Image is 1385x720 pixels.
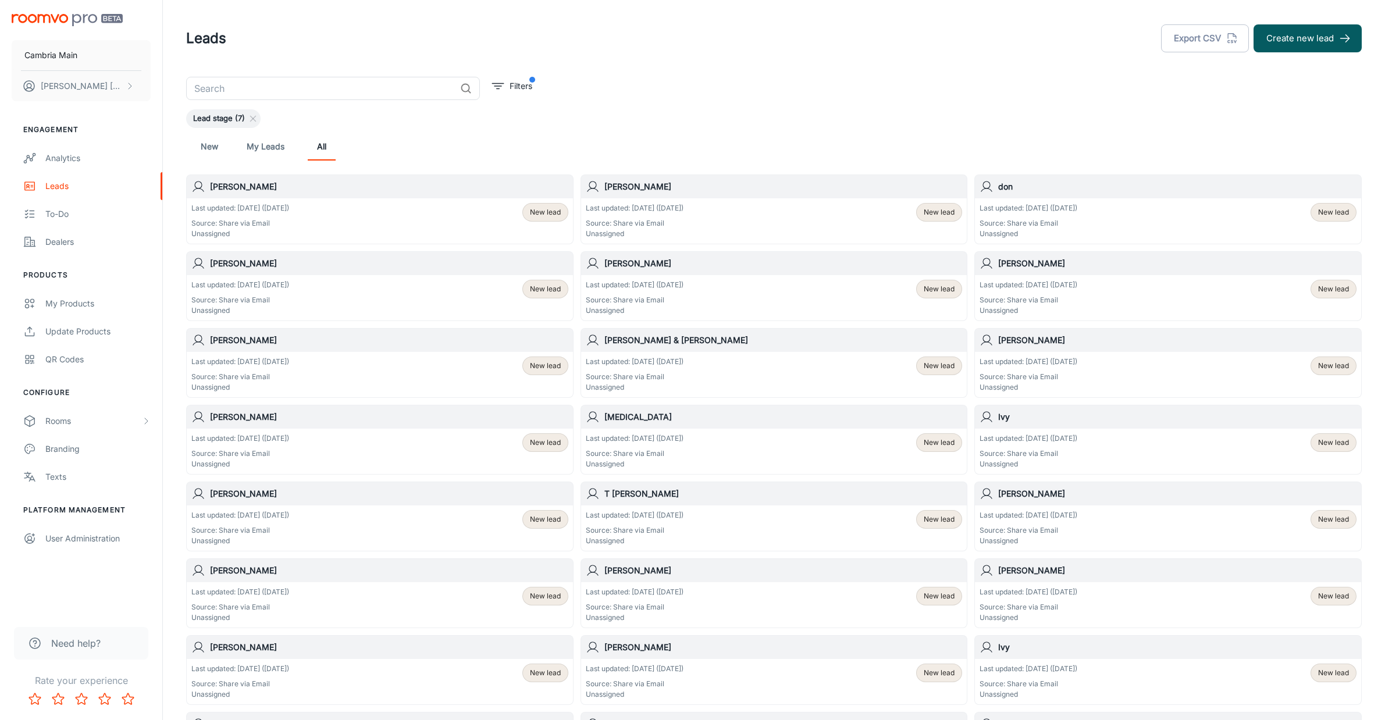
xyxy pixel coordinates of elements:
[191,664,289,674] p: Last updated: [DATE] ([DATE])
[581,251,968,321] a: [PERSON_NAME]Last updated: [DATE] ([DATE])Source: Share via EmailUnassignedNew lead
[210,564,568,577] h6: [PERSON_NAME]
[586,587,683,597] p: Last updated: [DATE] ([DATE])
[924,514,955,525] span: New lead
[1318,514,1349,525] span: New lead
[998,411,1356,423] h6: Ivy
[974,174,1362,244] a: donLast updated: [DATE] ([DATE])Source: Share via EmailUnassignedNew lead
[604,411,963,423] h6: [MEDICAL_DATA]
[210,180,568,193] h6: [PERSON_NAME]
[93,687,116,711] button: Rate 4 star
[41,80,123,92] p: [PERSON_NAME] [PERSON_NAME]
[586,433,683,444] p: Last updated: [DATE] ([DATE])
[924,361,955,371] span: New lead
[191,587,289,597] p: Last updated: [DATE] ([DATE])
[186,113,252,124] span: Lead stage (7)
[210,334,568,347] h6: [PERSON_NAME]
[604,641,963,654] h6: [PERSON_NAME]
[581,482,968,551] a: T [PERSON_NAME]Last updated: [DATE] ([DATE])Source: Share via EmailUnassignedNew lead
[998,564,1356,577] h6: [PERSON_NAME]
[45,208,151,220] div: To-do
[45,471,151,483] div: Texts
[530,284,561,294] span: New lead
[45,236,151,248] div: Dealers
[980,218,1077,229] p: Source: Share via Email
[1318,591,1349,601] span: New lead
[186,328,574,398] a: [PERSON_NAME]Last updated: [DATE] ([DATE])Source: Share via EmailUnassignedNew lead
[186,109,261,128] div: Lead stage (7)
[974,635,1362,705] a: IvyLast updated: [DATE] ([DATE])Source: Share via EmailUnassignedNew lead
[604,334,963,347] h6: [PERSON_NAME] & [PERSON_NAME]
[45,532,151,545] div: User Administration
[1318,437,1349,448] span: New lead
[980,280,1077,290] p: Last updated: [DATE] ([DATE])
[998,257,1356,270] h6: [PERSON_NAME]
[924,284,955,294] span: New lead
[974,405,1362,475] a: IvyLast updated: [DATE] ([DATE])Source: Share via EmailUnassignedNew lead
[586,525,683,536] p: Source: Share via Email
[980,357,1077,367] p: Last updated: [DATE] ([DATE])
[51,636,101,650] span: Need help?
[1254,24,1362,52] button: Create new lead
[980,448,1077,459] p: Source: Share via Email
[974,328,1362,398] a: [PERSON_NAME]Last updated: [DATE] ([DATE])Source: Share via EmailUnassignedNew lead
[210,487,568,500] h6: [PERSON_NAME]
[980,433,1077,444] p: Last updated: [DATE] ([DATE])
[9,673,153,687] p: Rate your experience
[191,689,289,700] p: Unassigned
[45,325,151,338] div: Update Products
[980,382,1077,393] p: Unassigned
[191,372,289,382] p: Source: Share via Email
[980,305,1077,316] p: Unassigned
[586,448,683,459] p: Source: Share via Email
[24,49,77,62] p: Cambria Main
[530,591,561,601] span: New lead
[1318,207,1349,218] span: New lead
[191,229,289,239] p: Unassigned
[210,411,568,423] h6: [PERSON_NAME]
[924,207,955,218] span: New lead
[191,525,289,536] p: Source: Share via Email
[586,510,683,521] p: Last updated: [DATE] ([DATE])
[586,372,683,382] p: Source: Share via Email
[12,14,123,26] img: Roomvo PRO Beta
[586,229,683,239] p: Unassigned
[604,564,963,577] h6: [PERSON_NAME]
[586,689,683,700] p: Unassigned
[980,612,1077,623] p: Unassigned
[186,77,455,100] input: Search
[45,353,151,366] div: QR Codes
[980,602,1077,612] p: Source: Share via Email
[1318,668,1349,678] span: New lead
[191,433,289,444] p: Last updated: [DATE] ([DATE])
[45,152,151,165] div: Analytics
[586,295,683,305] p: Source: Share via Email
[974,482,1362,551] a: [PERSON_NAME]Last updated: [DATE] ([DATE])Source: Share via EmailUnassignedNew lead
[191,612,289,623] p: Unassigned
[604,257,963,270] h6: [PERSON_NAME]
[604,180,963,193] h6: [PERSON_NAME]
[586,280,683,290] p: Last updated: [DATE] ([DATE])
[604,487,963,500] h6: T [PERSON_NAME]
[308,133,336,161] a: All
[980,203,1077,213] p: Last updated: [DATE] ([DATE])
[974,251,1362,321] a: [PERSON_NAME]Last updated: [DATE] ([DATE])Source: Share via EmailUnassignedNew lead
[581,174,968,244] a: [PERSON_NAME]Last updated: [DATE] ([DATE])Source: Share via EmailUnassignedNew lead
[45,415,141,427] div: Rooms
[47,687,70,711] button: Rate 2 star
[191,357,289,367] p: Last updated: [DATE] ([DATE])
[980,587,1077,597] p: Last updated: [DATE] ([DATE])
[980,525,1077,536] p: Source: Share via Email
[530,437,561,448] span: New lead
[586,382,683,393] p: Unassigned
[186,482,574,551] a: [PERSON_NAME]Last updated: [DATE] ([DATE])Source: Share via EmailUnassignedNew lead
[924,437,955,448] span: New lead
[191,679,289,689] p: Source: Share via Email
[191,305,289,316] p: Unassigned
[586,459,683,469] p: Unassigned
[586,357,683,367] p: Last updated: [DATE] ([DATE])
[191,280,289,290] p: Last updated: [DATE] ([DATE])
[980,459,1077,469] p: Unassigned
[186,405,574,475] a: [PERSON_NAME]Last updated: [DATE] ([DATE])Source: Share via EmailUnassignedNew lead
[186,251,574,321] a: [PERSON_NAME]Last updated: [DATE] ([DATE])Source: Share via EmailUnassignedNew lead
[191,510,289,521] p: Last updated: [DATE] ([DATE])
